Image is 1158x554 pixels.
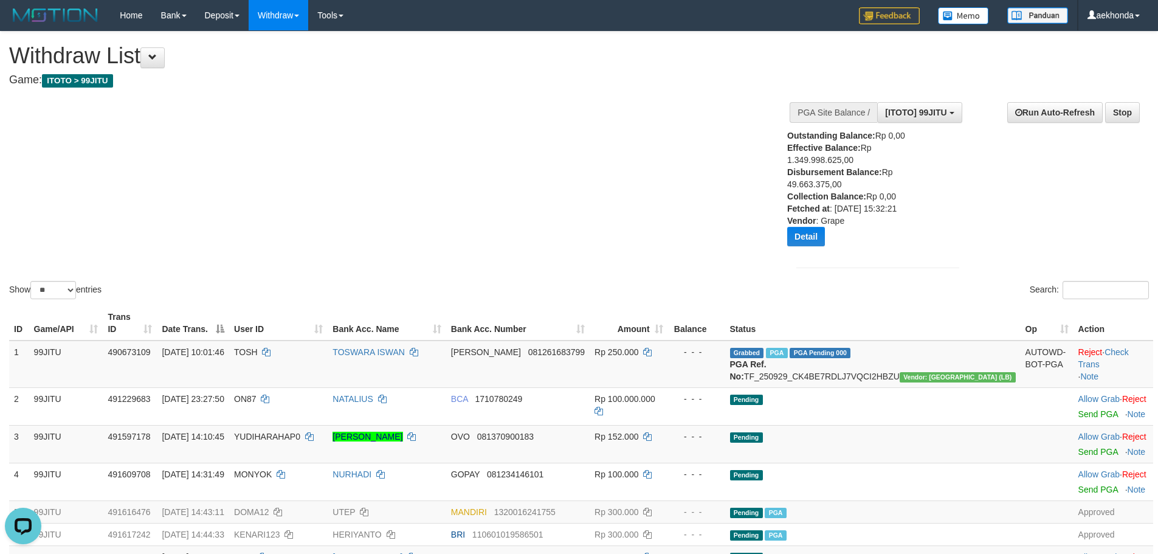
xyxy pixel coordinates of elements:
[9,6,102,24] img: MOTION_logo.png
[162,507,224,517] span: [DATE] 14:43:11
[1128,409,1146,419] a: Note
[1074,500,1153,523] td: Approved
[9,281,102,299] label: Show entries
[29,523,103,545] td: 99JITU
[451,530,465,539] span: BRI
[451,394,468,404] span: BCA
[787,227,825,246] button: Detail
[668,306,725,341] th: Balance
[730,432,763,443] span: Pending
[787,167,882,177] b: Disbursement Balance:
[590,306,667,341] th: Amount: activate to sort column ascending
[1074,523,1153,545] td: Approved
[451,432,470,441] span: OVO
[494,507,556,517] span: Copy 1320016241755 to clipboard
[1078,394,1122,404] span: ·
[333,507,355,517] a: UTEP
[5,5,41,41] button: Open LiveChat chat widget
[725,306,1021,341] th: Status
[1122,432,1146,441] a: Reject
[673,506,720,518] div: - - -
[1080,372,1098,381] a: Note
[333,394,373,404] a: NATALIUS
[1078,347,1129,369] a: Check Trans
[1128,485,1146,494] a: Note
[108,507,150,517] span: 491616476
[595,469,638,479] span: Rp 100.000
[595,432,638,441] span: Rp 152.000
[29,387,103,425] td: 99JITU
[730,530,763,541] span: Pending
[108,347,150,357] span: 490673109
[595,507,638,517] span: Rp 300.000
[790,348,850,358] span: PGA Pending
[157,306,229,341] th: Date Trans.: activate to sort column descending
[1074,306,1153,341] th: Action
[730,508,763,518] span: Pending
[42,74,113,88] span: ITOTO > 99JITU
[487,469,543,479] span: Copy 081234146101 to clipboard
[103,306,157,341] th: Trans ID: activate to sort column ascending
[1030,281,1149,299] label: Search:
[885,108,946,117] span: [ITOTO] 99JITU
[859,7,920,24] img: Feedback.jpg
[9,44,760,68] h1: Withdraw List
[9,463,29,500] td: 4
[1105,102,1140,123] a: Stop
[234,469,272,479] span: MONYOK
[528,347,585,357] span: Copy 081261683799 to clipboard
[1074,387,1153,425] td: ·
[673,431,720,443] div: - - -
[1074,341,1153,388] td: · ·
[1021,306,1074,341] th: Op: activate to sort column ascending
[673,346,720,358] div: - - -
[787,131,875,140] b: Outstanding Balance:
[595,394,655,404] span: Rp 100.000.000
[162,394,224,404] span: [DATE] 23:27:50
[673,468,720,480] div: - - -
[229,306,328,341] th: User ID: activate to sort column ascending
[451,507,487,517] span: MANDIRI
[328,306,446,341] th: Bank Acc. Name: activate to sort column ascending
[1078,394,1120,404] a: Allow Grab
[451,347,521,357] span: [PERSON_NAME]
[234,347,258,357] span: TOSH
[1078,432,1120,441] a: Allow Grab
[1007,102,1103,123] a: Run Auto-Refresh
[938,7,989,24] img: Button%20Memo.svg
[29,463,103,500] td: 99JITU
[108,469,150,479] span: 491609708
[162,530,224,539] span: [DATE] 14:44:33
[9,341,29,388] td: 1
[1078,347,1103,357] a: Reject
[477,432,534,441] span: Copy 081370900183 to clipboard
[765,508,786,518] span: Marked by aekrubicon
[333,530,381,539] a: HERIYANTO
[730,359,767,381] b: PGA Ref. No:
[29,306,103,341] th: Game/API: activate to sort column ascending
[451,469,480,479] span: GOPAY
[9,74,760,86] h4: Game:
[162,432,224,441] span: [DATE] 14:10:45
[730,348,764,358] span: Grabbed
[1078,409,1118,419] a: Send PGA
[765,530,786,541] span: Marked by aekrubicon
[29,341,103,388] td: 99JITU
[9,306,29,341] th: ID
[234,530,280,539] span: KENARI123
[787,143,861,153] b: Effective Balance:
[787,204,830,213] b: Fetched at
[108,394,150,404] span: 491229683
[333,469,371,479] a: NURHADI
[673,393,720,405] div: - - -
[162,347,224,357] span: [DATE] 10:01:46
[1078,432,1122,441] span: ·
[790,102,877,123] div: PGA Site Balance /
[1078,469,1122,479] span: ·
[1007,7,1068,24] img: panduan.png
[108,432,150,441] span: 491597178
[1078,485,1118,494] a: Send PGA
[1128,447,1146,457] a: Note
[108,530,150,539] span: 491617242
[1074,425,1153,463] td: ·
